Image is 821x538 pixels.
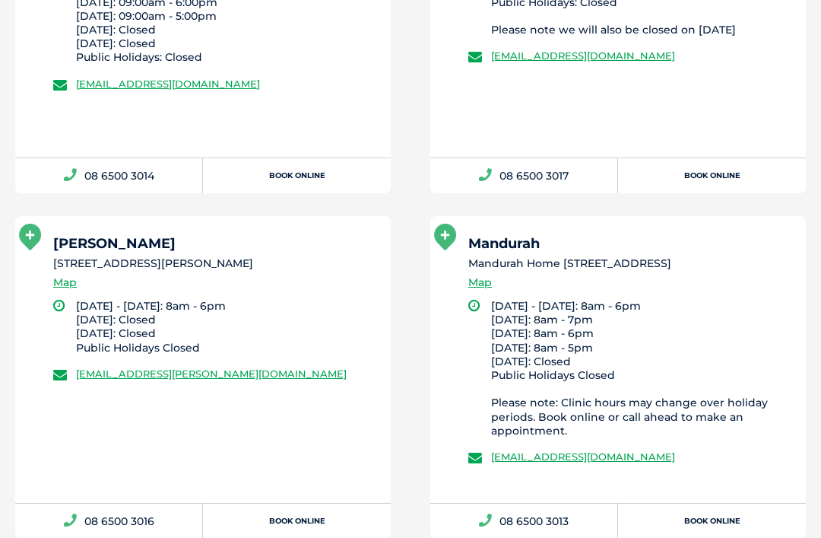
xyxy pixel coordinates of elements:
a: [EMAIL_ADDRESS][DOMAIN_NAME] [491,49,675,62]
a: Map [53,274,77,291]
a: 08 6500 3017 [430,158,618,193]
a: [EMAIL_ADDRESS][PERSON_NAME][DOMAIN_NAME] [76,368,347,380]
a: [EMAIL_ADDRESS][DOMAIN_NAME] [76,78,260,90]
a: Book Online [618,158,806,193]
h5: Mandurah [468,237,792,250]
li: [DATE] - [DATE]: 8am - 6pm [DATE]: Closed [DATE]: Closed Public Holidays Closed [76,299,377,355]
li: [STREET_ADDRESS][PERSON_NAME] [53,256,377,272]
h5: [PERSON_NAME] [53,237,377,250]
li: Mandurah Home [STREET_ADDRESS] [468,256,792,272]
a: 08 6500 3014 [15,158,203,193]
a: Book Online [203,158,391,193]
a: Map [468,274,492,291]
a: [EMAIL_ADDRESS][DOMAIN_NAME] [491,450,675,463]
li: [DATE] - [DATE]: 8am - 6pm [DATE]: 8am - 7pm [DATE]: 8am - 6pm [DATE]: 8am - 5pm [DATE]: Closed P... [491,299,792,438]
